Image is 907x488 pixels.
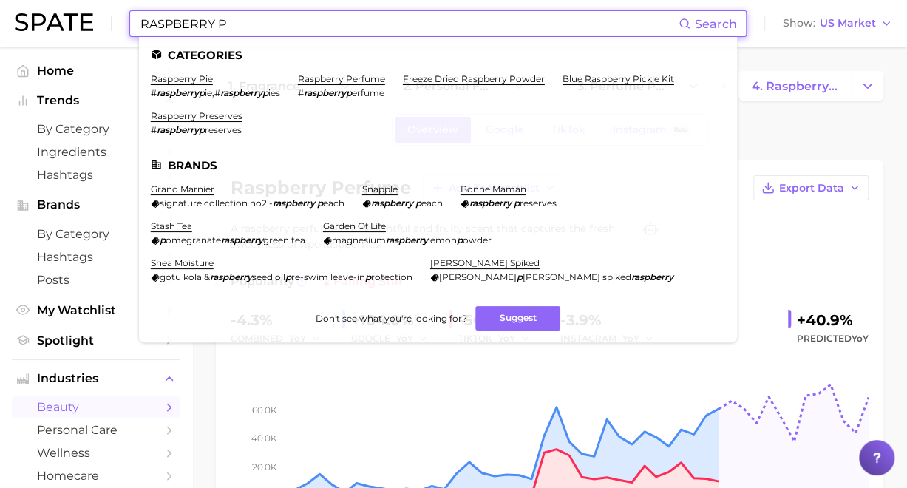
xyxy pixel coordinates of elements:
em: raspberry [273,197,315,209]
em: raspberry [371,197,413,209]
span: magnesium [332,234,386,245]
span: green tea [263,234,305,245]
span: # [298,87,304,98]
a: by Category [12,223,180,245]
span: gotu kola & [160,271,210,282]
a: Spotlight [12,329,180,352]
a: by Category [12,118,180,140]
em: p [317,197,323,209]
span: Hashtags [37,168,155,182]
span: by Category [37,122,155,136]
span: erfume [352,87,384,98]
a: bonne maman [461,183,526,194]
em: raspberry [210,271,252,282]
a: 4. raspberry perfume [738,71,852,101]
a: garden of life [323,220,386,231]
a: stash tea [151,220,192,231]
em: p [517,271,523,282]
a: Hashtags [12,245,180,268]
a: beauty [12,396,180,418]
em: raspberry [386,234,428,245]
span: Show [783,19,815,27]
span: # [214,87,220,98]
span: reserves [520,197,557,209]
a: blue raspberry pickle kit [563,73,674,84]
span: [PERSON_NAME] [439,271,517,282]
span: omegranate [166,234,221,245]
span: personal care [37,423,155,437]
button: Trends [12,89,180,112]
span: seed oil [252,271,285,282]
span: # [151,124,157,135]
span: each [323,197,344,209]
span: 4. raspberry perfume [751,79,839,93]
span: reserves [205,124,242,135]
button: Industries [12,367,180,390]
em: raspberryp [157,124,205,135]
em: raspberryp [220,87,268,98]
em: raspberryp [304,87,352,98]
span: homecare [37,469,155,483]
span: Predicted [797,330,869,348]
em: raspberry [631,271,673,282]
span: Export Data [779,182,844,194]
em: p [160,234,166,245]
a: grand marnier [151,183,214,194]
span: [PERSON_NAME] spiked [523,271,631,282]
input: Search here for a brand, industry, or ingredient [139,11,679,36]
span: re-swim leave-in [291,271,365,282]
span: wellness [37,446,155,460]
span: YoY [852,333,869,344]
span: Ingredients [37,145,155,159]
li: Categories [151,49,725,61]
a: raspberry perfume [298,73,385,84]
button: Change Category [852,71,883,101]
em: raspberryp [157,87,205,98]
a: My Watchlist [12,299,180,322]
span: Don't see what you're looking for? [315,313,466,324]
span: Spotlight [37,333,155,348]
span: owder [463,234,492,245]
a: homecare [12,464,180,487]
a: shea moisture [151,257,214,268]
button: Export Data [753,175,869,200]
em: raspberry [469,197,512,209]
span: Hashtags [37,250,155,264]
span: ies [268,87,280,98]
a: Hashtags [12,163,180,186]
button: Brands [12,194,180,216]
a: snapple [362,183,398,194]
button: Suggest [475,306,560,331]
a: Home [12,59,180,82]
a: personal care [12,418,180,441]
a: freeze dried raspberry powder [403,73,545,84]
button: ShowUS Market [779,14,896,33]
a: [PERSON_NAME] spiked [430,257,540,268]
li: Brands [151,159,725,172]
span: ie [205,87,212,98]
span: by Category [37,227,155,241]
span: Trends [37,94,155,107]
span: signature collection no2 - [160,197,273,209]
a: Posts [12,268,180,291]
span: Home [37,64,155,78]
span: Brands [37,198,155,211]
span: each [421,197,443,209]
span: Search [695,17,737,31]
img: SPATE [15,13,93,31]
em: p [285,271,291,282]
span: US Market [820,19,876,27]
span: beauty [37,400,155,414]
a: Ingredients [12,140,180,163]
span: rotection [371,271,412,282]
em: raspberry [221,234,263,245]
span: # [151,87,157,98]
div: , [151,87,280,98]
span: Posts [37,273,155,287]
span: Industries [37,372,155,385]
a: raspberry pie [151,73,213,84]
em: p [415,197,421,209]
span: lemon [428,234,457,245]
a: wellness [12,441,180,464]
span: My Watchlist [37,303,155,317]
